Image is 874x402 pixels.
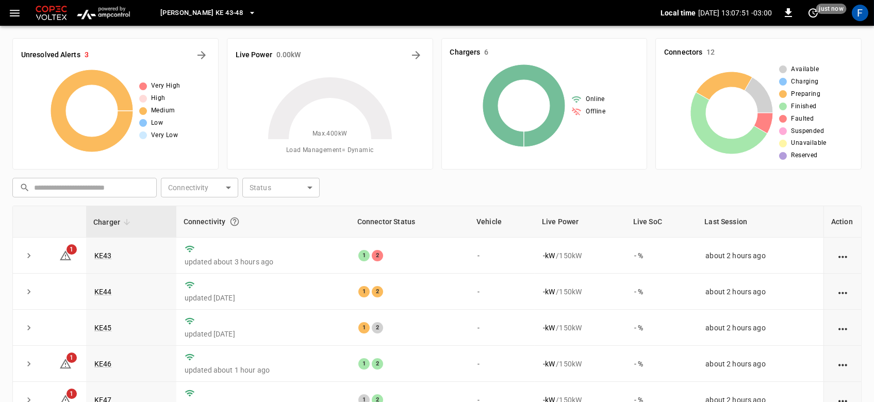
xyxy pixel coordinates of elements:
[543,250,555,261] p: - kW
[697,346,823,382] td: about 2 hours ago
[94,252,112,260] a: KE43
[236,49,272,61] h6: Live Power
[626,346,698,382] td: - %
[94,324,112,332] a: KE45
[160,7,243,19] span: [PERSON_NAME] KE 43-48
[67,389,77,399] span: 1
[21,320,37,336] button: expand row
[543,323,618,333] div: / 150 kW
[151,106,175,116] span: Medium
[791,126,824,137] span: Suspended
[791,138,826,148] span: Unavailable
[67,353,77,363] span: 1
[286,145,374,156] span: Load Management = Dynamic
[697,310,823,346] td: about 2 hours ago
[543,287,618,297] div: / 150 kW
[94,288,112,296] a: KE44
[372,250,383,261] div: 2
[358,286,370,297] div: 1
[469,346,535,382] td: -
[94,360,112,368] a: KE46
[193,47,210,63] button: All Alerts
[372,322,383,333] div: 2
[151,130,178,141] span: Very Low
[73,3,134,23] img: ampcontrol.io logo
[225,212,244,231] button: Connection between the charger and our software.
[185,329,342,339] p: updated [DATE]
[85,49,89,61] h6: 3
[469,206,535,238] th: Vehicle
[698,8,772,18] p: [DATE] 13:07:51 -03:00
[358,358,370,370] div: 1
[816,4,847,14] span: just now
[836,250,849,261] div: action cell options
[823,206,861,238] th: Action
[626,310,698,346] td: - %
[358,322,370,333] div: 1
[791,102,816,112] span: Finished
[697,274,823,310] td: about 2 hours ago
[543,323,555,333] p: - kW
[93,216,134,228] span: Charger
[543,250,618,261] div: / 150 kW
[151,118,163,128] span: Low
[358,250,370,261] div: 1
[21,356,37,372] button: expand row
[661,8,696,18] p: Local time
[543,287,555,297] p: - kW
[151,93,166,104] span: High
[350,206,469,238] th: Connector Status
[836,323,849,333] div: action cell options
[586,107,605,117] span: Offline
[626,206,698,238] th: Live SoC
[484,47,488,58] h6: 6
[59,359,72,367] a: 1
[34,3,69,23] img: Customer Logo
[469,274,535,310] td: -
[408,47,424,63] button: Energy Overview
[21,284,37,299] button: expand row
[836,359,849,369] div: action cell options
[543,359,555,369] p: - kW
[312,129,348,139] span: Max. 400 kW
[543,359,618,369] div: / 150 kW
[626,274,698,310] td: - %
[697,238,823,274] td: about 2 hours ago
[791,64,819,75] span: Available
[276,49,301,61] h6: 0.00 kW
[185,293,342,303] p: updated [DATE]
[21,248,37,263] button: expand row
[151,81,180,91] span: Very High
[59,250,72,259] a: 1
[626,238,698,274] td: - %
[450,47,481,58] h6: Chargers
[184,212,343,231] div: Connectivity
[805,5,821,21] button: set refresh interval
[706,47,715,58] h6: 12
[535,206,626,238] th: Live Power
[697,206,823,238] th: Last Session
[156,3,260,23] button: [PERSON_NAME] KE 43-48
[185,365,342,375] p: updated about 1 hour ago
[791,150,817,161] span: Reserved
[791,77,818,87] span: Charging
[372,358,383,370] div: 2
[836,287,849,297] div: action cell options
[469,238,535,274] td: -
[852,5,868,21] div: profile-icon
[586,94,604,105] span: Online
[67,244,77,255] span: 1
[791,114,814,124] span: Faulted
[664,47,702,58] h6: Connectors
[372,286,383,297] div: 2
[185,257,342,267] p: updated about 3 hours ago
[791,89,820,99] span: Preparing
[469,310,535,346] td: -
[21,49,80,61] h6: Unresolved Alerts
